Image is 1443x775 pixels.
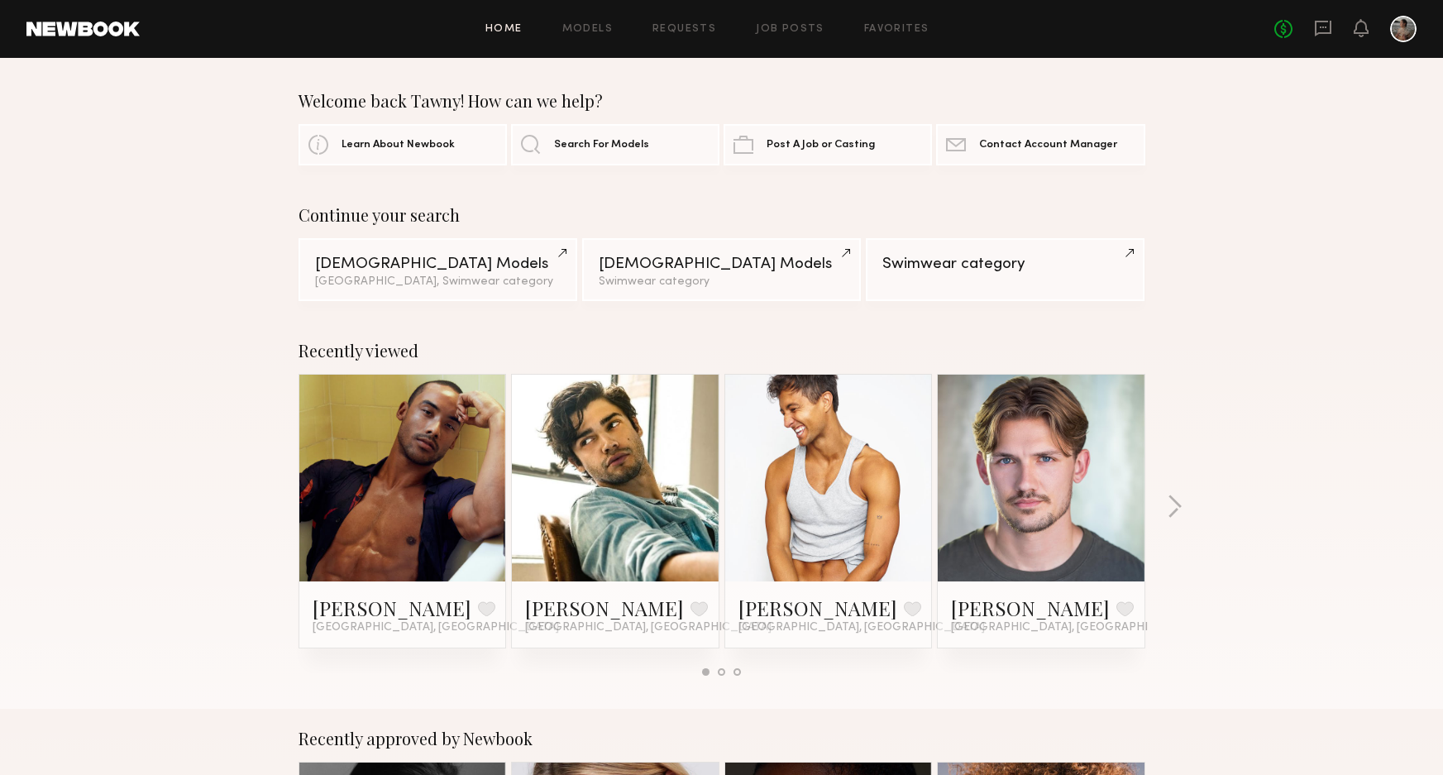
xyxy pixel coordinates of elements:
[866,238,1144,301] a: Swimwear category
[652,24,716,35] a: Requests
[562,24,613,35] a: Models
[299,341,1145,361] div: Recently viewed
[299,91,1145,111] div: Welcome back Tawny! How can we help?
[979,140,1117,151] span: Contact Account Manager
[582,238,861,301] a: [DEMOGRAPHIC_DATA] ModelsSwimwear category
[299,729,1145,749] div: Recently approved by Newbook
[342,140,455,151] span: Learn About Newbook
[599,256,844,272] div: [DEMOGRAPHIC_DATA] Models
[485,24,523,35] a: Home
[767,140,875,151] span: Post A Job or Casting
[525,621,772,634] span: [GEOGRAPHIC_DATA], [GEOGRAPHIC_DATA]
[299,124,507,165] a: Learn About Newbook
[554,140,649,151] span: Search For Models
[315,276,561,288] div: [GEOGRAPHIC_DATA], Swimwear category
[936,124,1144,165] a: Contact Account Manager
[724,124,932,165] a: Post A Job or Casting
[511,124,719,165] a: Search For Models
[525,595,684,621] a: [PERSON_NAME]
[864,24,929,35] a: Favorites
[313,595,471,621] a: [PERSON_NAME]
[882,256,1128,272] div: Swimwear category
[738,595,897,621] a: [PERSON_NAME]
[599,276,844,288] div: Swimwear category
[756,24,824,35] a: Job Posts
[313,621,559,634] span: [GEOGRAPHIC_DATA], [GEOGRAPHIC_DATA]
[299,205,1145,225] div: Continue your search
[299,238,577,301] a: [DEMOGRAPHIC_DATA] Models[GEOGRAPHIC_DATA], Swimwear category
[315,256,561,272] div: [DEMOGRAPHIC_DATA] Models
[951,595,1110,621] a: [PERSON_NAME]
[738,621,985,634] span: [GEOGRAPHIC_DATA], [GEOGRAPHIC_DATA]
[951,621,1197,634] span: [GEOGRAPHIC_DATA], [GEOGRAPHIC_DATA]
